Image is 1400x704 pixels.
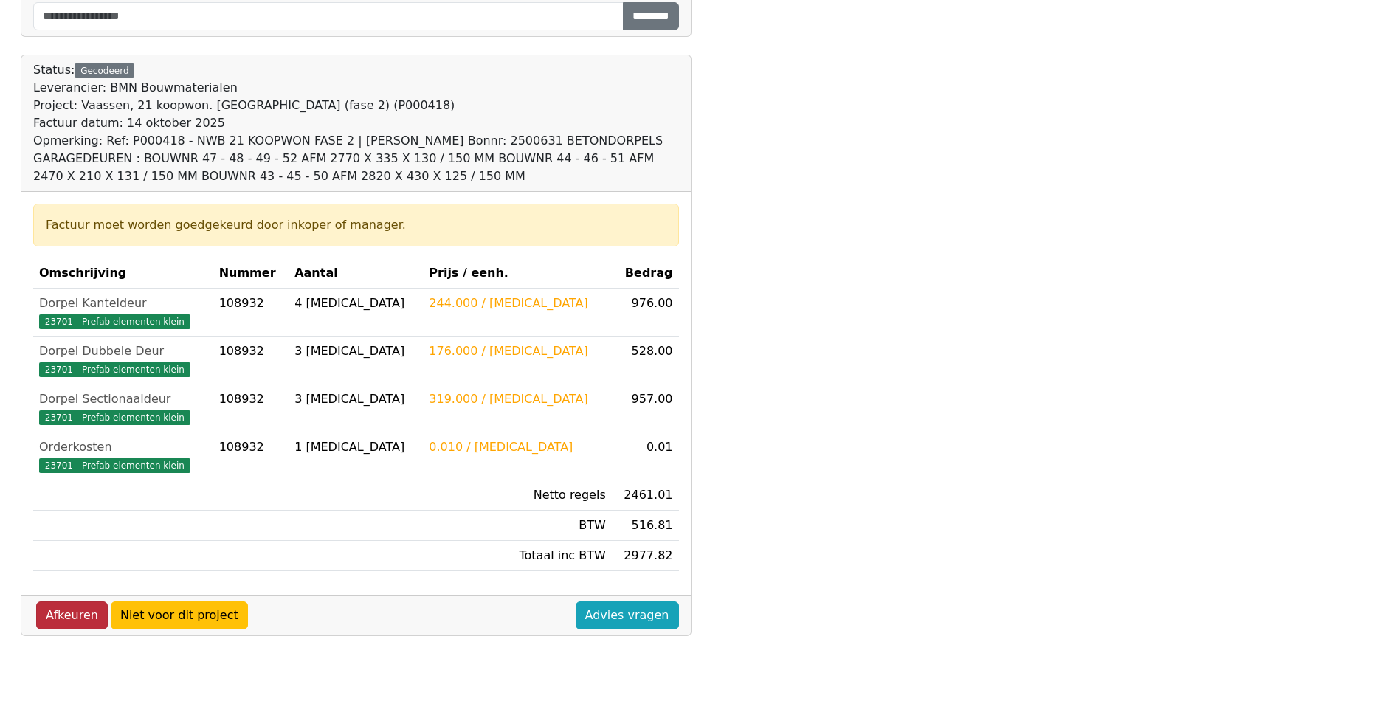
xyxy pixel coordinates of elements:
[213,258,289,289] th: Nummer
[33,114,679,132] div: Factuur datum: 14 oktober 2025
[39,294,207,330] a: Dorpel Kanteldeur23701 - Prefab elementen klein
[213,289,289,337] td: 108932
[39,390,207,426] a: Dorpel Sectionaaldeur23701 - Prefab elementen klein
[429,342,605,360] div: 176.000 / [MEDICAL_DATA]
[429,438,605,456] div: 0.010 / [MEDICAL_DATA]
[111,601,248,629] a: Niet voor dit project
[294,438,417,456] div: 1 [MEDICAL_DATA]
[33,97,679,114] div: Project: Vaassen, 21 koopwon. [GEOGRAPHIC_DATA] (fase 2) (P000418)
[39,438,207,456] div: Orderkosten
[39,458,190,473] span: 23701 - Prefab elementen klein
[612,480,679,511] td: 2461.01
[36,601,108,629] a: Afkeuren
[33,61,679,185] div: Status:
[612,511,679,541] td: 516.81
[429,294,605,312] div: 244.000 / [MEDICAL_DATA]
[612,258,679,289] th: Bedrag
[213,432,289,480] td: 108932
[33,258,213,289] th: Omschrijving
[33,79,679,97] div: Leverancier: BMN Bouwmaterialen
[423,511,611,541] td: BTW
[612,384,679,432] td: 957.00
[39,342,207,360] div: Dorpel Dubbele Deur
[39,362,190,377] span: 23701 - Prefab elementen klein
[423,480,611,511] td: Netto regels
[612,541,679,571] td: 2977.82
[39,342,207,378] a: Dorpel Dubbele Deur23701 - Prefab elementen klein
[612,432,679,480] td: 0.01
[423,541,611,571] td: Totaal inc BTW
[289,258,423,289] th: Aantal
[213,337,289,384] td: 108932
[294,390,417,408] div: 3 [MEDICAL_DATA]
[46,216,666,234] div: Factuur moet worden goedgekeurd door inkoper of manager.
[33,132,679,185] div: Opmerking: Ref: P000418 - NWB 21 KOOPWON FASE 2 | [PERSON_NAME] Bonnr: 2500631 BETONDORPELS GARAG...
[39,314,190,329] span: 23701 - Prefab elementen klein
[423,258,611,289] th: Prijs / eenh.
[75,63,134,78] div: Gecodeerd
[39,410,190,425] span: 23701 - Prefab elementen klein
[213,384,289,432] td: 108932
[429,390,605,408] div: 319.000 / [MEDICAL_DATA]
[612,337,679,384] td: 528.00
[294,342,417,360] div: 3 [MEDICAL_DATA]
[39,294,207,312] div: Dorpel Kanteldeur
[612,289,679,337] td: 976.00
[294,294,417,312] div: 4 [MEDICAL_DATA]
[39,438,207,474] a: Orderkosten23701 - Prefab elementen klein
[576,601,679,629] a: Advies vragen
[39,390,207,408] div: Dorpel Sectionaaldeur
